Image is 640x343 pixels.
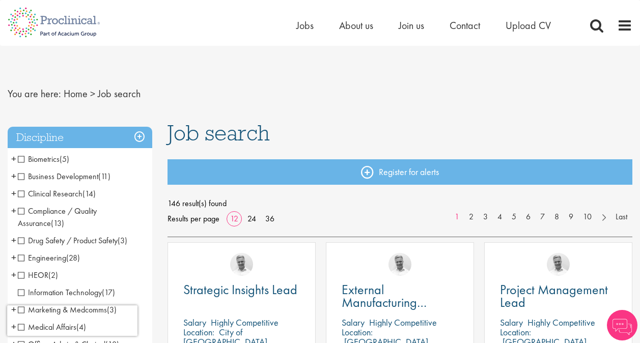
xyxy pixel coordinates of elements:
[90,87,95,100] span: >
[98,171,110,182] span: (11)
[102,287,115,298] span: (17)
[342,317,365,328] span: Salary
[578,211,597,223] a: 10
[342,281,455,336] span: External Manufacturing Logistics Coordination Support
[450,211,464,223] a: 1
[521,211,536,223] a: 6
[18,287,115,298] span: Information Technology
[18,154,69,164] span: Biometrics
[18,304,107,315] span: Marketing & Medcomms
[535,211,550,223] a: 7
[7,305,137,336] iframe: reCAPTCHA
[18,154,60,164] span: Biometrics
[183,281,297,298] span: Strategic Insights Lead
[527,317,595,328] p: Highly Competitive
[18,304,117,315] span: Marketing & Medcomms
[547,253,570,276] img: Joshua Bye
[342,326,373,338] span: Location:
[464,211,479,223] a: 2
[60,154,69,164] span: (5)
[18,188,96,199] span: Clinical Research
[500,326,531,338] span: Location:
[168,119,270,147] span: Job search
[168,211,219,226] span: Results per page
[607,310,637,340] img: Chatbot
[227,213,242,224] a: 12
[492,211,507,223] a: 4
[500,317,523,328] span: Salary
[450,19,480,32] a: Contact
[11,233,16,248] span: +
[18,235,118,246] span: Drug Safety / Product Safety
[564,211,578,223] a: 9
[507,211,521,223] a: 5
[18,270,58,280] span: HEOR
[51,218,64,228] span: (13)
[168,196,632,211] span: 146 result(s) found
[18,235,127,246] span: Drug Safety / Product Safety
[296,19,314,32] a: Jobs
[11,186,16,201] span: +
[11,151,16,166] span: +
[11,168,16,184] span: +
[18,252,80,263] span: Engineering
[18,188,82,199] span: Clinical Research
[262,213,278,224] a: 36
[610,211,632,223] a: Last
[82,188,96,199] span: (14)
[168,159,632,185] a: Register for alerts
[183,317,206,328] span: Salary
[11,250,16,265] span: +
[183,283,300,296] a: Strategic Insights Lead
[369,317,437,328] p: Highly Competitive
[230,253,253,276] img: Joshua Bye
[500,283,617,309] a: Project Management Lead
[11,302,16,317] span: +
[8,127,152,149] h3: Discipline
[506,19,551,32] a: Upload CV
[342,283,458,309] a: External Manufacturing Logistics Coordination Support
[478,211,493,223] a: 3
[339,19,373,32] a: About us
[244,213,260,224] a: 24
[18,206,97,228] span: Compliance / Quality Assurance
[500,281,608,311] span: Project Management Lead
[18,171,110,182] span: Business Development
[118,235,127,246] span: (3)
[399,19,424,32] a: Join us
[11,267,16,282] span: +
[48,270,58,280] span: (2)
[211,317,279,328] p: Highly Competitive
[18,287,102,298] span: Information Technology
[18,171,98,182] span: Business Development
[18,252,66,263] span: Engineering
[549,211,564,223] a: 8
[11,203,16,218] span: +
[388,253,411,276] img: Joshua Bye
[107,304,117,315] span: (3)
[64,87,88,100] a: breadcrumb link
[183,326,214,338] span: Location:
[8,87,61,100] span: You are here:
[18,270,48,280] span: HEOR
[98,87,141,100] span: Job search
[66,252,80,263] span: (28)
